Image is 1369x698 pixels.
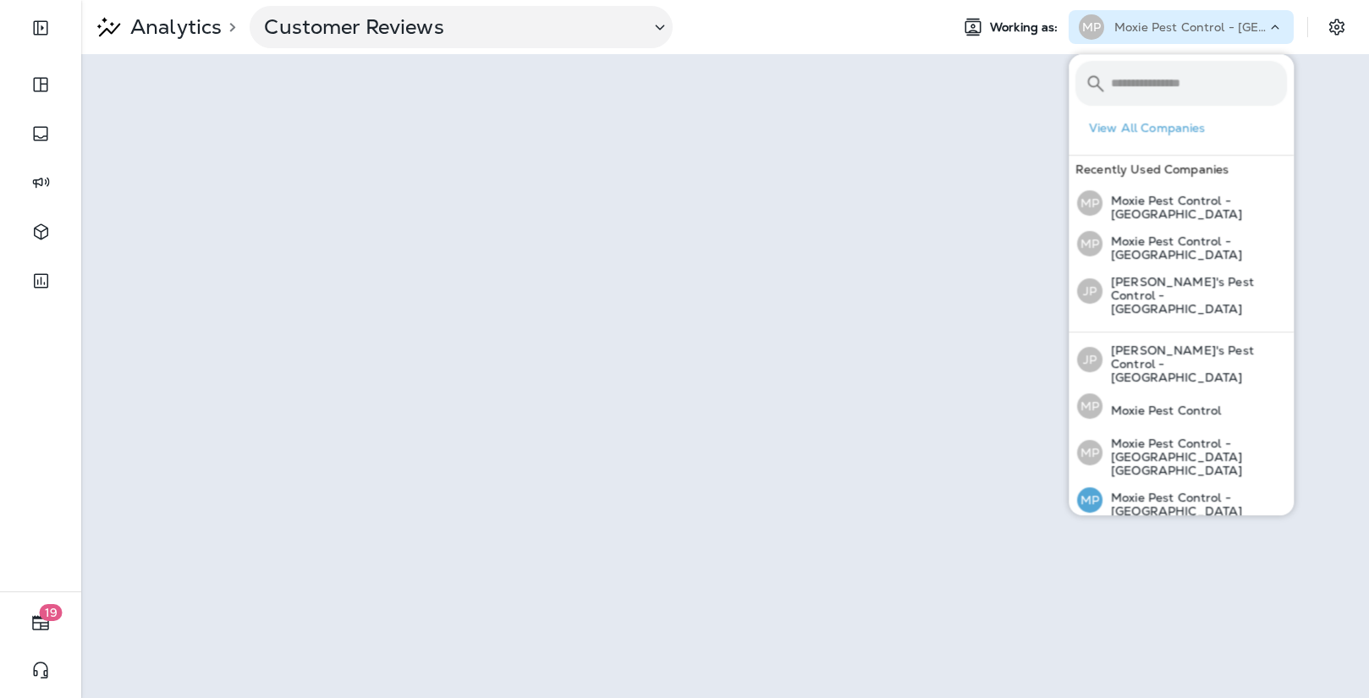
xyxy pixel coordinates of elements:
[17,606,64,640] button: 19
[1102,194,1287,221] p: Moxie Pest Control - [GEOGRAPHIC_DATA]
[1102,344,1287,384] p: [PERSON_NAME]'s Pest Control - [GEOGRAPHIC_DATA]
[1077,487,1102,513] div: MP
[40,604,63,621] span: 19
[1077,190,1102,216] div: MP
[1077,278,1102,304] div: JP
[1102,234,1287,261] p: Moxie Pest Control - [GEOGRAPHIC_DATA]
[990,20,1062,35] span: Working as:
[1077,231,1102,256] div: MP
[1069,426,1294,480] button: MPMoxie Pest Control - [GEOGRAPHIC_DATA] [GEOGRAPHIC_DATA]
[1069,480,1294,520] button: MPMoxie Pest Control - [GEOGRAPHIC_DATA]
[1079,14,1104,40] div: MP
[1102,404,1222,417] p: Moxie Pest Control
[1069,183,1294,223] button: MPMoxie Pest Control - [GEOGRAPHIC_DATA]
[1102,491,1287,518] p: Moxie Pest Control - [GEOGRAPHIC_DATA]
[1069,156,1294,183] div: Recently Used Companies
[1069,223,1294,264] button: MPMoxie Pest Control - [GEOGRAPHIC_DATA]
[1069,264,1294,318] button: JP[PERSON_NAME]'s Pest Control - [GEOGRAPHIC_DATA]
[124,14,222,40] p: Analytics
[1069,333,1294,387] button: JP[PERSON_NAME]'s Pest Control - [GEOGRAPHIC_DATA]
[1102,437,1287,477] p: Moxie Pest Control - [GEOGRAPHIC_DATA] [GEOGRAPHIC_DATA]
[1077,393,1102,419] div: MP
[264,14,636,40] p: Customer Reviews
[1082,115,1294,141] button: View All Companies
[1077,440,1102,465] div: MP
[1069,387,1294,426] button: MPMoxie Pest Control
[222,20,236,34] p: >
[17,11,64,45] button: Expand Sidebar
[1322,12,1352,42] button: Settings
[1114,20,1267,34] p: Moxie Pest Control - [GEOGRAPHIC_DATA]
[1102,275,1287,316] p: [PERSON_NAME]'s Pest Control - [GEOGRAPHIC_DATA]
[1077,347,1102,372] div: JP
